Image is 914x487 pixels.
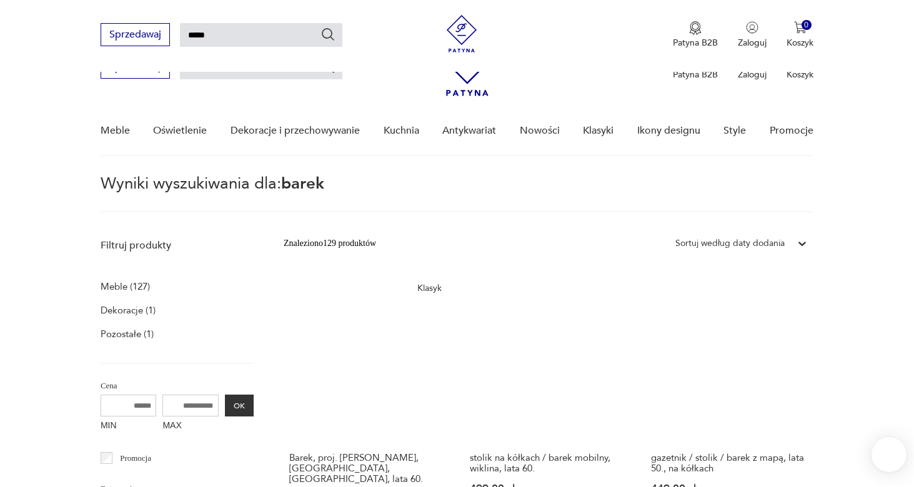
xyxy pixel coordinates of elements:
[101,176,813,212] p: Wyniki wyszukiwania dla:
[101,278,150,295] a: Meble (127)
[738,37,767,49] p: Zaloguj
[153,107,207,155] a: Oświetlenie
[802,20,812,31] div: 0
[673,21,718,49] button: Patyna B2B
[442,107,496,155] a: Antykwariat
[284,237,376,250] div: Znaleziono 129 produktów
[675,237,785,250] div: Sortuj według daty dodania
[162,416,219,436] label: MAX
[101,31,170,40] a: Sprzedawaj
[443,15,480,52] img: Patyna - sklep z meblami i dekoracjami vintage
[794,21,807,34] img: Ikona koszyka
[384,107,419,155] a: Kuchnia
[101,64,170,72] a: Sprzedawaj
[120,451,151,465] p: Promocja
[673,69,718,81] p: Patyna B2B
[470,453,627,474] h3: stolik na kółkach / barek mobilny, wiklina, lata 60.
[651,453,808,474] h3: gazetnik / stolik / barek z mapą, lata 50., na kółkach
[673,21,718,49] a: Ikona medaluPatyna B2B
[289,453,446,485] h3: Barek, proj. [PERSON_NAME], [GEOGRAPHIC_DATA], [GEOGRAPHIC_DATA], lata 60.
[101,416,157,436] label: MIN
[746,21,758,34] img: Ikonka użytkownika
[231,107,360,155] a: Dekoracje i przechowywanie
[738,69,767,81] p: Zaloguj
[637,107,700,155] a: Ikony designu
[101,302,156,319] a: Dekoracje (1)
[101,239,254,252] p: Filtruj produkty
[787,21,813,49] button: 0Koszyk
[723,107,746,155] a: Style
[101,325,154,343] a: Pozostałe (1)
[738,21,767,49] button: Zaloguj
[225,395,254,416] button: OK
[872,437,907,472] iframe: Smartsupp widget button
[787,37,813,49] p: Koszyk
[520,107,560,155] a: Nowości
[281,172,324,195] span: barek
[673,37,718,49] p: Patyna B2B
[583,107,613,155] a: Klasyki
[320,27,335,42] button: Szukaj
[770,107,813,155] a: Promocje
[101,107,130,155] a: Meble
[787,69,813,81] p: Koszyk
[101,23,170,46] button: Sprzedawaj
[101,379,254,393] p: Cena
[689,21,702,35] img: Ikona medalu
